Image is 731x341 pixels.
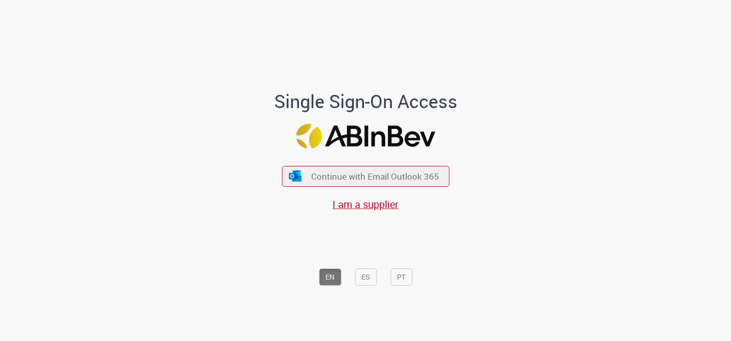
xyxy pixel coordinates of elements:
[319,268,341,286] button: EN
[355,268,377,286] button: ES
[296,124,435,149] img: Logo ABInBev
[333,197,398,211] a: I am a supplier
[390,268,412,286] button: PT
[288,170,303,181] img: ícone Azure/Microsoft 360
[225,91,507,112] h1: Single Sign-On Access
[282,166,449,187] button: ícone Azure/Microsoft 360 Continue with Email Outlook 365
[311,170,439,182] span: Continue with Email Outlook 365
